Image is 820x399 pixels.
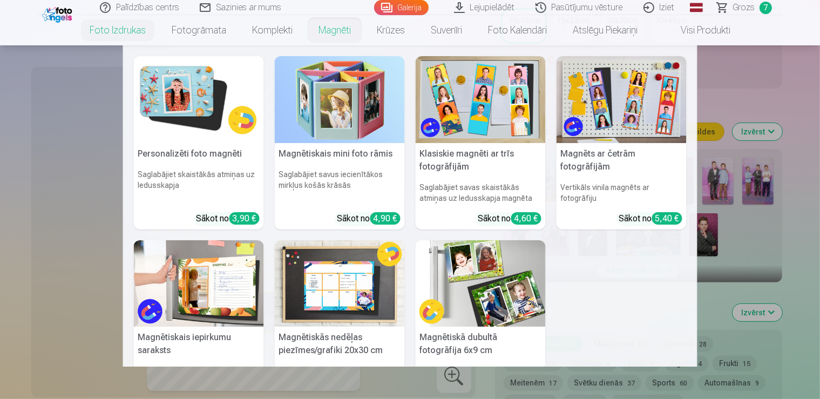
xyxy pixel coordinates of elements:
a: Foto izdrukas [77,15,159,45]
div: Sākot no [478,212,541,225]
h5: Magnētiskās nedēļas piezīmes/grafiki 20x30 cm [275,327,405,361]
div: 4,60 € [511,212,541,225]
div: 3,90 € [229,212,260,225]
img: Magnēts ar četrām fotogrāfijām [557,56,687,143]
a: Magnētiskais mini foto rāmisMagnētiskais mini foto rāmisSaglabājiet savus iecienītākos mirkļus ko... [275,56,405,229]
a: Fotogrāmata [159,15,239,45]
h6: Saglabājiet savu pārtikas preču sarakstu parocīgu un sakārtotu [134,361,264,391]
div: Sākot no [196,212,260,225]
h6: Saglabājiet skaistākās atmiņas uz ledusskapja [134,165,264,208]
a: Magnēti [306,15,364,45]
a: Komplekti [239,15,306,45]
span: 7 [760,2,772,14]
a: Klasiskie magnēti ar trīs fotogrāfijāmKlasiskie magnēti ar trīs fotogrāfijāmSaglabājiet savas ska... [416,56,546,229]
h6: Organizējiet savu aktivitāšu grafiku [275,361,405,391]
h5: Magnētiskā dubultā fotogrāfija 6x9 cm [416,327,546,361]
h6: Izbaudiet divas dārgas atmiņas uz ledusskapja [416,361,546,391]
a: Personalizēti foto magnētiPersonalizēti foto magnētiSaglabājiet skaistākās atmiņas uz ledusskapja... [134,56,264,229]
img: /fa1 [42,4,75,23]
img: Magnētiskās nedēļas piezīmes/grafiki 20x30 cm [275,240,405,327]
a: Magnēts ar četrām fotogrāfijāmMagnēts ar četrām fotogrāfijāmVertikāls vinila magnēts ar fotogrāfi... [557,56,687,229]
h6: Saglabājiet savus iecienītākos mirkļus košās krāsās [275,165,405,208]
h5: Magnētiskais mini foto rāmis [275,143,405,165]
h5: Magnētiskais iepirkumu saraksts [134,327,264,361]
a: Atslēgu piekariņi [560,15,650,45]
div: 5,40 € [652,212,682,225]
img: Magnētiskais mini foto rāmis [275,56,405,143]
a: Foto kalendāri [475,15,560,45]
img: Personalizēti foto magnēti [134,56,264,143]
div: 4,90 € [370,212,401,225]
h6: Saglabājiet savas skaistākās atmiņas uz ledusskapja magnēta [416,178,546,208]
h5: Klasiskie magnēti ar trīs fotogrāfijām [416,143,546,178]
img: Klasiskie magnēti ar trīs fotogrāfijām [416,56,546,143]
div: Sākot no [337,212,401,225]
a: Visi produkti [650,15,743,45]
h5: Personalizēti foto magnēti [134,143,264,165]
h5: Magnēts ar četrām fotogrāfijām [557,143,687,178]
a: Krūzes [364,15,418,45]
div: Sākot no [619,212,682,225]
a: Suvenīri [418,15,475,45]
img: Magnētiskais iepirkumu saraksts [134,240,264,327]
img: Magnētiskā dubultā fotogrāfija 6x9 cm [416,240,546,327]
h6: Vertikāls vinila magnēts ar fotogrāfiju [557,178,687,208]
span: Grozs [733,1,755,14]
